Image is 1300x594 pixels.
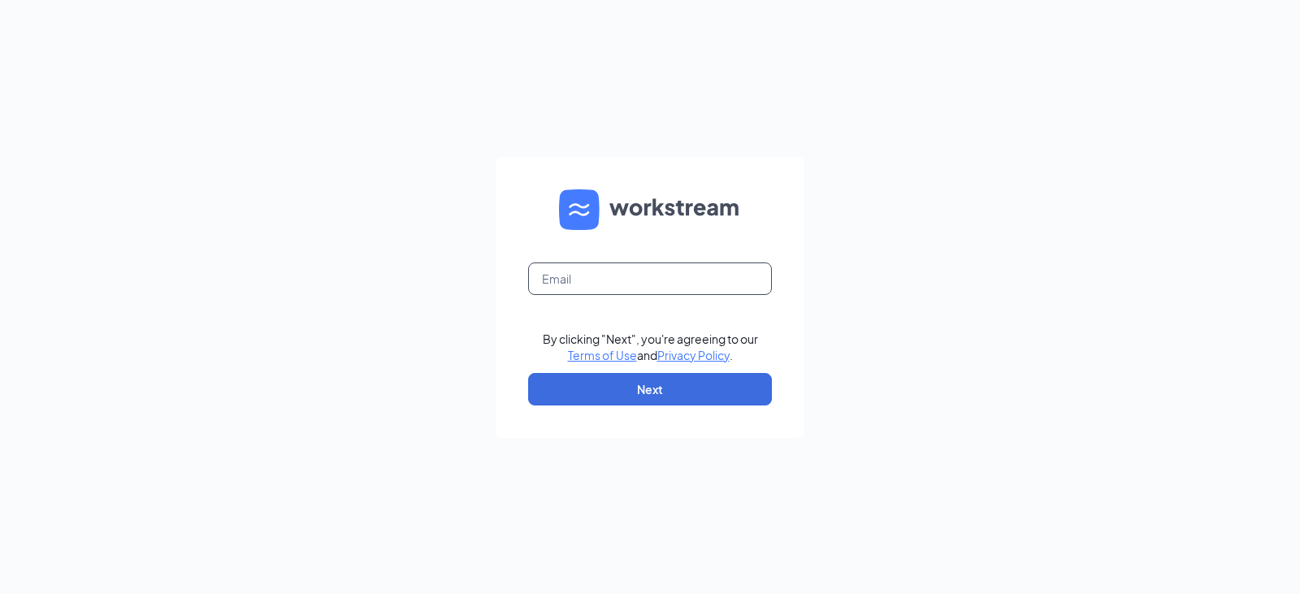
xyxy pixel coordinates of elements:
a: Privacy Policy [657,348,730,362]
div: By clicking "Next", you're agreeing to our and . [543,331,758,363]
input: Email [528,262,772,295]
a: Terms of Use [568,348,637,362]
img: WS logo and Workstream text [559,189,741,230]
button: Next [528,373,772,405]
